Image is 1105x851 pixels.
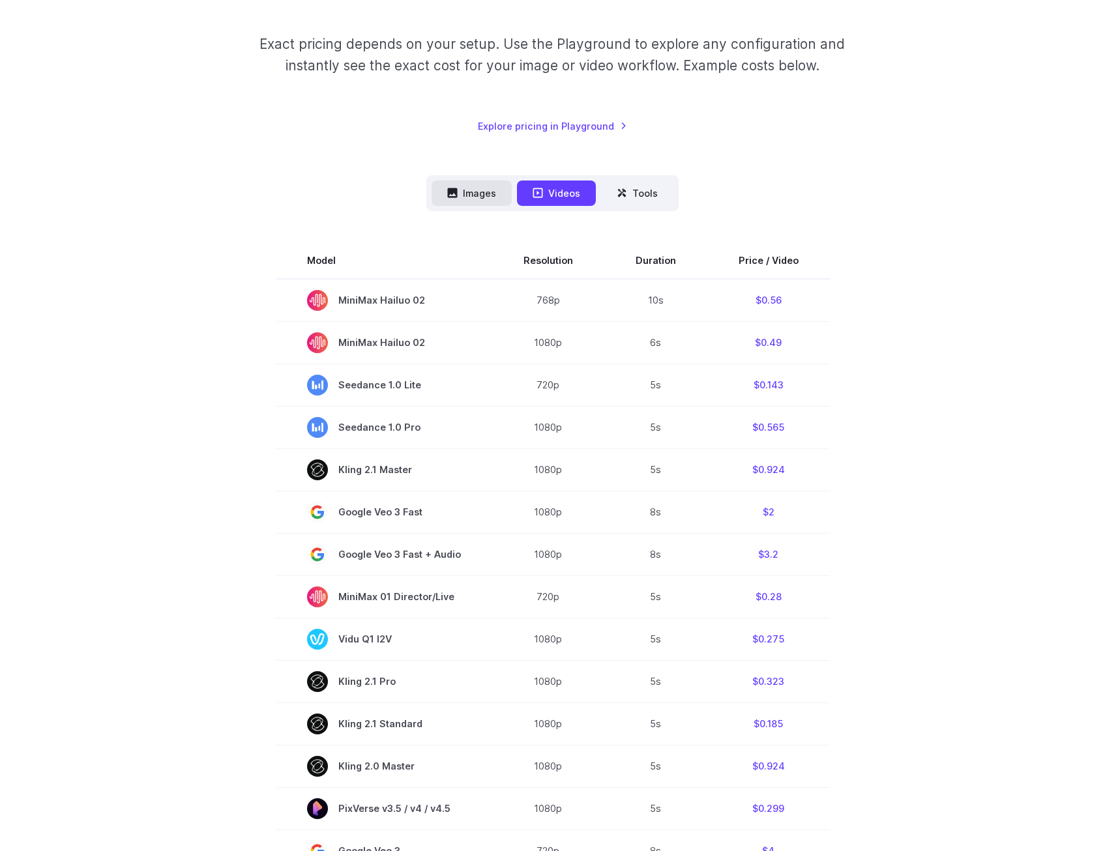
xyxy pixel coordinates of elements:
[492,279,604,322] td: 768p
[307,714,461,734] span: Kling 2.1 Standard
[707,787,830,829] td: $0.299
[604,242,707,279] th: Duration
[492,702,604,745] td: 1080p
[492,745,604,787] td: 1080p
[492,364,604,406] td: 720p
[707,448,830,491] td: $0.924
[307,459,461,480] span: Kling 2.1 Master
[492,242,604,279] th: Resolution
[307,290,461,311] span: MiniMax Hailuo 02
[604,575,707,618] td: 5s
[604,448,707,491] td: 5s
[707,533,830,575] td: $3.2
[604,279,707,322] td: 10s
[492,787,604,829] td: 1080p
[601,180,673,206] button: Tools
[604,660,707,702] td: 5s
[492,321,604,364] td: 1080p
[492,618,604,660] td: 1080p
[707,279,830,322] td: $0.56
[307,629,461,650] span: Vidu Q1 I2V
[707,745,830,787] td: $0.924
[707,364,830,406] td: $0.143
[604,618,707,660] td: 5s
[492,660,604,702] td: 1080p
[604,787,707,829] td: 5s
[604,491,707,533] td: 8s
[604,321,707,364] td: 6s
[492,491,604,533] td: 1080p
[307,544,461,565] span: Google Veo 3 Fast + Audio
[707,242,830,279] th: Price / Video
[707,618,830,660] td: $0.275
[276,242,492,279] th: Model
[432,180,512,206] button: Images
[707,406,830,448] td: $0.565
[307,756,461,777] span: Kling 2.0 Master
[307,332,461,353] span: MiniMax Hailuo 02
[517,180,596,206] button: Videos
[604,533,707,575] td: 8s
[307,671,461,692] span: Kling 2.1 Pro
[604,364,707,406] td: 5s
[307,502,461,523] span: Google Veo 3 Fast
[307,375,461,396] span: Seedance 1.0 Lite
[707,491,830,533] td: $2
[604,745,707,787] td: 5s
[307,586,461,607] span: MiniMax 01 Director/Live
[478,119,627,134] a: Explore pricing in Playground
[604,406,707,448] td: 5s
[492,406,604,448] td: 1080p
[707,575,830,618] td: $0.28
[307,798,461,819] span: PixVerse v3.5 / v4 / v4.5
[307,417,461,438] span: Seedance 1.0 Pro
[492,533,604,575] td: 1080p
[492,448,604,491] td: 1080p
[235,33,870,77] p: Exact pricing depends on your setup. Use the Playground to explore any configuration and instantl...
[707,660,830,702] td: $0.323
[707,702,830,745] td: $0.185
[492,575,604,618] td: 720p
[604,702,707,745] td: 5s
[707,321,830,364] td: $0.49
